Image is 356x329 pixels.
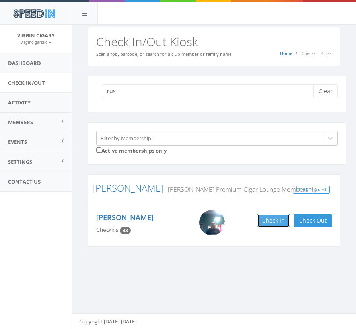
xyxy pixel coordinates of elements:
button: Check Out [294,214,332,227]
a: virgincigarsllc [21,38,51,45]
a: Home [280,50,292,56]
button: Clear [313,84,338,98]
span: Virgin Cigars [17,32,54,39]
small: virgincigarsllc [21,39,51,45]
button: Check in [257,214,290,227]
span: Settings [8,158,32,165]
a: Check In Guest [293,186,330,194]
small: [PERSON_NAME] Premium Cigar Lounge Membership [164,185,317,194]
span: Members [8,119,33,126]
div: Filter by Membership [101,134,151,142]
span: Contact Us [8,178,41,185]
span: Checkins: [96,226,120,233]
input: Search a name to check in [102,84,319,98]
span: Events [8,138,27,145]
label: Active memberships only [96,146,167,155]
h2: Check In/Out Kiosk [96,35,332,48]
a: [PERSON_NAME] [92,181,164,194]
span: Checkin count [120,227,131,234]
span: Check-In Kiosk [302,50,332,56]
small: Scan a fob, barcode, or search for a club member or family name. [96,51,233,57]
input: Active memberships only [96,147,101,153]
a: [PERSON_NAME] [96,213,154,222]
img: russell_morrison.png [199,210,225,235]
img: speedin_logo.png [9,6,59,21]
